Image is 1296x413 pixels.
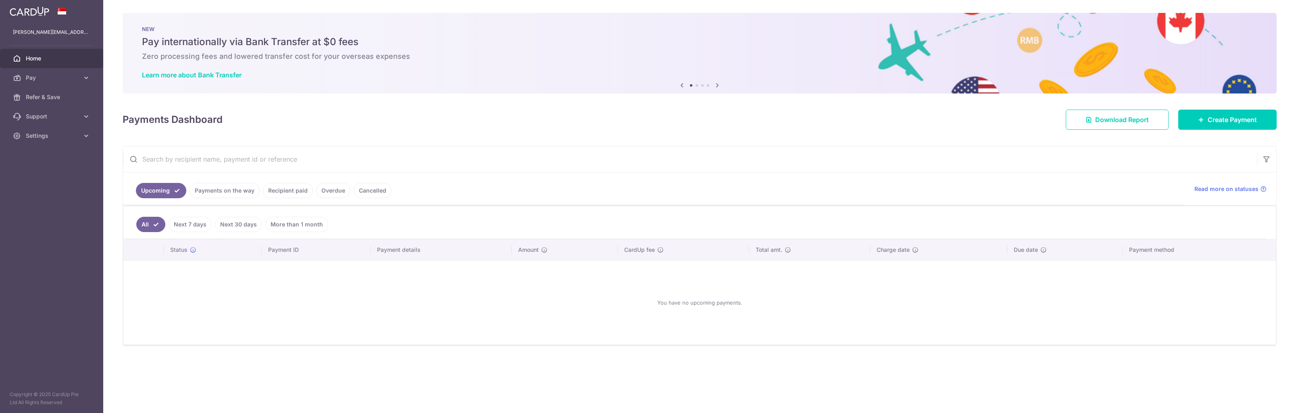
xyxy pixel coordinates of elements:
a: Read more on statuses [1194,185,1267,193]
img: CardUp [10,6,49,16]
a: Learn more about Bank Transfer [142,71,242,79]
span: Settings [26,132,79,140]
th: Payment details [371,239,512,260]
div: You have no upcoming payments. [133,267,1266,338]
img: Bank transfer banner [123,13,1277,93]
a: Next 7 days [169,217,212,232]
a: Overdue [316,183,350,198]
span: Support [26,112,79,120]
th: Payment ID [262,239,371,260]
a: Next 30 days [215,217,262,232]
span: Amount [518,246,539,254]
h6: Zero processing fees and lowered transfer cost for your overseas expenses [142,52,1257,61]
p: [PERSON_NAME][EMAIL_ADDRESS][DOMAIN_NAME] [13,28,90,36]
span: CardUp fee [624,246,655,254]
th: Payment method [1123,239,1276,260]
a: All [136,217,165,232]
span: Total amt. [756,246,782,254]
a: Download Report [1066,110,1169,130]
a: Recipient paid [263,183,313,198]
a: Create Payment [1178,110,1277,130]
span: Download Report [1095,115,1149,125]
span: Read more on statuses [1194,185,1258,193]
span: Refer & Save [26,93,79,101]
a: Payments on the way [190,183,260,198]
a: More than 1 month [265,217,328,232]
span: Due date [1014,246,1038,254]
p: NEW [142,26,1257,32]
a: Upcoming [136,183,186,198]
span: Home [26,54,79,62]
h5: Pay internationally via Bank Transfer at $0 fees [142,35,1257,48]
input: Search by recipient name, payment id or reference [123,146,1257,172]
a: Cancelled [354,183,392,198]
h4: Payments Dashboard [123,112,223,127]
span: Create Payment [1208,115,1257,125]
span: Charge date [877,246,910,254]
span: Pay [26,74,79,82]
span: Status [170,246,188,254]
